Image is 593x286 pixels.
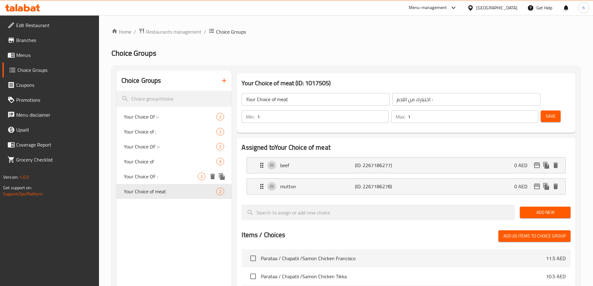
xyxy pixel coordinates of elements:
[355,162,405,169] p: (ID: 2267186277)
[242,230,285,240] h2: Items / Choices
[16,36,94,44] span: Branches
[532,182,542,191] button: edit
[520,207,571,218] button: Add New
[542,161,551,170] button: duplicate
[498,230,571,242] button: Add (0) items to choice group
[217,189,224,195] span: 2
[16,51,94,59] span: Menus
[121,76,161,85] h2: Choice Groups
[551,182,560,191] button: delete
[208,172,217,181] button: delete
[216,113,224,120] div: Choices
[16,141,94,148] span: Coverage Report
[146,28,201,35] span: Restaurants management
[2,122,99,137] a: Upsell
[124,188,217,195] span: Your Choice of meat
[111,46,156,60] span: Choice Groups
[247,252,260,265] span: Select choice
[216,28,246,35] span: Choice Groups
[546,112,556,120] span: Save
[355,183,405,190] p: (ID: 2267186278)
[124,143,217,150] span: Your Choice OF :-
[396,113,405,120] p: Max:
[217,172,227,181] button: duplicate
[3,190,43,198] a: Support.OpsPlatform
[216,188,224,195] div: Choices
[247,270,260,283] span: Select choice
[247,157,565,173] div: Expand
[116,139,232,154] div: Your Choice OF :-2
[16,156,94,163] span: Grocery Checklist
[541,110,561,122] button: Save
[124,128,217,135] span: Your Choice of :
[116,184,232,199] div: Your Choice of meat2
[217,129,224,135] span: 2
[2,48,99,63] a: Menus
[532,161,542,170] button: edit
[2,77,99,92] a: Coupons
[409,4,447,12] div: Menu-management
[198,173,205,180] div: Choices
[16,111,94,119] span: Menu disclaimer
[216,128,224,135] div: Choices
[261,255,546,262] span: Parataa / Chapatii /Samon Chicken Francisco
[280,183,355,190] p: mutton
[246,113,255,120] p: Min:
[2,137,99,152] a: Coverage Report
[546,273,566,280] p: 10.5 AED
[2,33,99,48] a: Branches
[2,107,99,122] a: Menu disclaimer
[582,4,585,11] span: h
[242,176,571,197] li: Expand
[17,66,94,74] span: Choice Groups
[116,124,232,139] div: Your Choice of :2
[3,184,32,192] span: Get support on:
[217,159,224,165] span: 3
[514,162,532,169] p: 0 AED
[124,113,217,120] span: Your Choice Of :-
[19,173,29,181] span: 1.0.0
[2,92,99,107] a: Promotions
[198,174,205,180] span: 2
[551,161,560,170] button: delete
[116,91,232,107] input: search
[2,18,99,33] a: Edit Restaurant
[242,78,571,88] h3: Your Choice of meat (ID: 1017505)
[116,109,232,124] div: Your Choice Of :-2
[216,158,224,165] div: Choices
[111,28,131,35] a: Home
[546,255,566,262] p: 11.5 AED
[525,209,566,216] span: Add New
[134,28,136,35] li: /
[124,173,198,180] span: Your Choice OF :
[247,179,565,194] div: Expand
[2,152,99,167] a: Grocery Checklist
[514,183,532,190] p: 0 AED
[261,273,546,280] span: Parataa / Chapatii /Samon Chicken Tikka
[3,173,18,181] span: Version:
[16,96,94,104] span: Promotions
[242,204,515,220] input: search
[139,28,201,36] a: Restaurants management
[280,162,355,169] p: beef
[217,114,224,120] span: 2
[16,21,94,29] span: Edit Restaurant
[111,28,581,36] nav: breadcrumb
[116,154,232,169] div: Your Choice of3
[216,143,224,150] div: Choices
[476,4,517,11] div: [GEOGRAPHIC_DATA]
[242,155,571,176] li: Expand
[16,81,94,89] span: Coupons
[16,126,94,134] span: Upsell
[204,28,206,35] li: /
[503,232,566,240] span: Add (0) items to choice group
[124,158,217,165] span: Your Choice of
[542,182,551,191] button: duplicate
[2,63,99,77] a: Choice Groups
[242,143,571,152] h2: Assigned to Your Choice of meat
[116,169,232,184] div: Your Choice OF :2deleteduplicate
[217,144,224,150] span: 2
